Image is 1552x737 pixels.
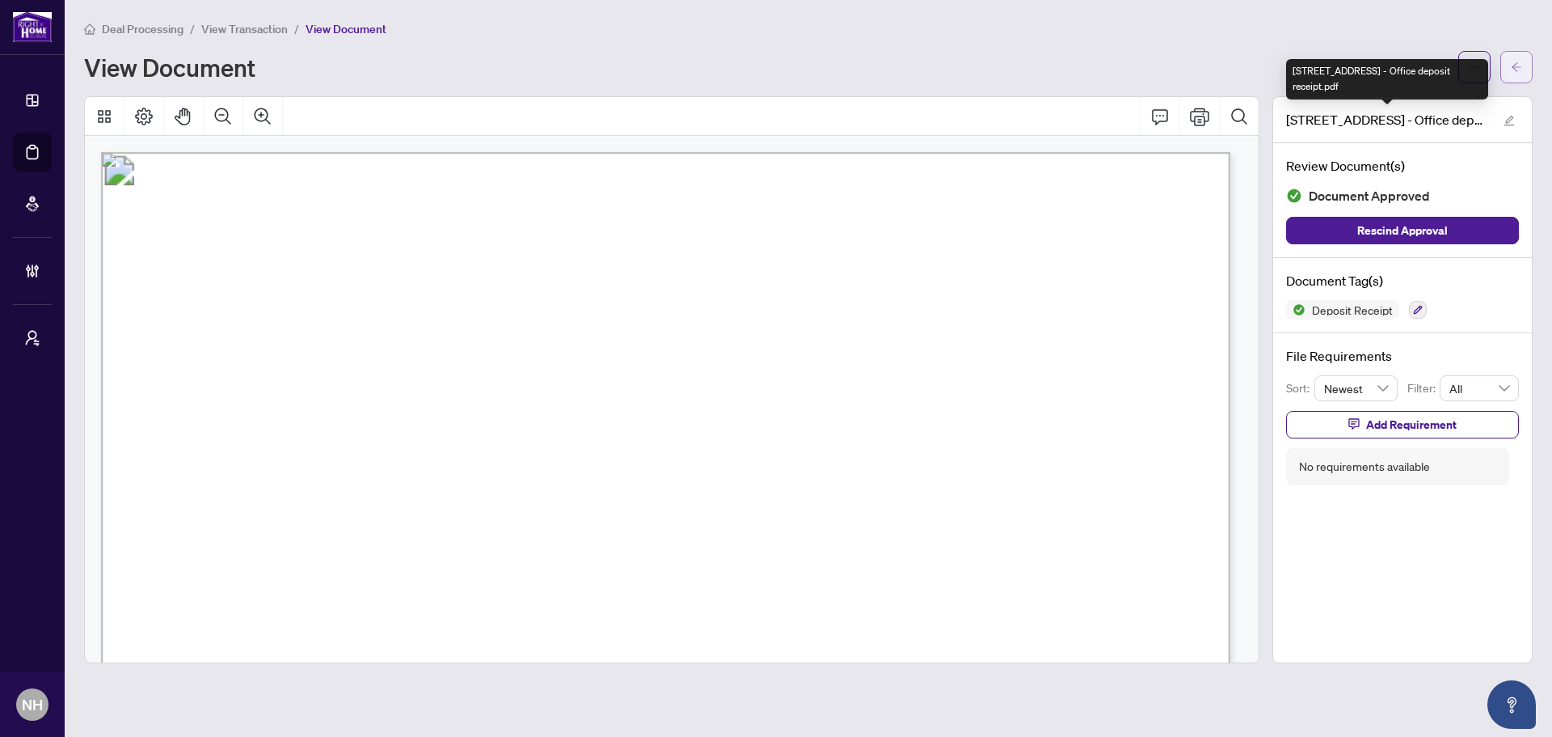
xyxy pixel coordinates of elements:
img: logo [13,12,52,42]
span: Newest [1324,376,1389,400]
span: arrow-left [1511,61,1522,73]
li: / [294,19,299,38]
h4: Review Document(s) [1286,156,1519,176]
span: Add Requirement [1366,412,1457,438]
button: Open asap [1487,680,1536,729]
span: edit [1503,115,1515,126]
div: [STREET_ADDRESS] - Office deposit receipt.pdf [1286,59,1488,100]
button: Rescind Approval [1286,217,1519,244]
span: All [1449,376,1509,400]
li: / [190,19,195,38]
h4: Document Tag(s) [1286,271,1519,290]
h1: View Document [84,54,255,80]
h4: File Requirements [1286,346,1519,366]
span: NH [22,693,43,716]
span: [STREET_ADDRESS] - Office deposit receipt.pdf [1286,110,1488,129]
span: user-switch [24,330,40,346]
span: View Document [306,22,386,36]
span: Document Approved [1309,185,1430,207]
img: Status Icon [1286,300,1305,320]
div: No requirements available [1299,458,1430,476]
p: Filter: [1407,379,1440,397]
p: Sort: [1286,379,1314,397]
span: View Transaction [201,22,288,36]
span: home [84,23,95,35]
span: Deposit Receipt [1305,304,1399,316]
button: Add Requirement [1286,411,1519,438]
img: Document Status [1286,188,1302,204]
span: Deal Processing [102,22,183,36]
span: Rescind Approval [1357,218,1448,244]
